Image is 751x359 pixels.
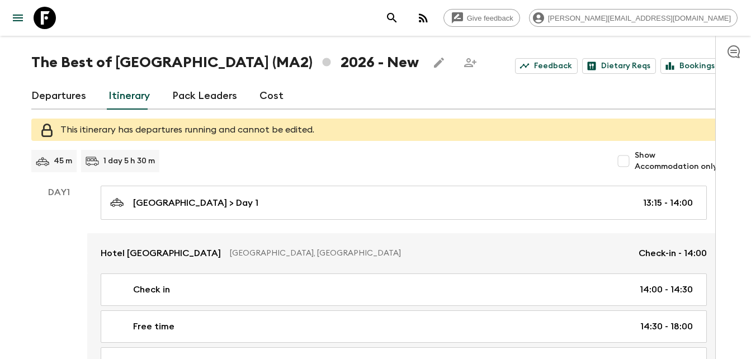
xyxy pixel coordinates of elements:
[529,9,738,27] div: [PERSON_NAME][EMAIL_ADDRESS][DOMAIN_NAME]
[635,150,720,172] span: Show Accommodation only
[381,7,403,29] button: search adventures
[101,247,221,260] p: Hotel [GEOGRAPHIC_DATA]
[643,196,693,210] p: 13:15 - 14:00
[87,233,720,273] a: Hotel [GEOGRAPHIC_DATA][GEOGRAPHIC_DATA], [GEOGRAPHIC_DATA]Check-in - 14:00
[230,248,630,259] p: [GEOGRAPHIC_DATA], [GEOGRAPHIC_DATA]
[461,14,519,22] span: Give feedback
[172,83,237,110] a: Pack Leaders
[60,125,314,134] span: This itinerary has departures running and cannot be edited.
[582,58,656,74] a: Dietary Reqs
[101,310,707,343] a: Free time14:30 - 18:00
[133,320,174,333] p: Free time
[101,273,707,306] a: Check in14:00 - 14:30
[31,51,419,74] h1: The Best of [GEOGRAPHIC_DATA] (MA2) 2026 - New
[259,83,284,110] a: Cost
[515,58,578,74] a: Feedback
[639,247,707,260] p: Check-in - 14:00
[103,155,155,167] p: 1 day 5 h 30 m
[640,320,693,333] p: 14:30 - 18:00
[640,283,693,296] p: 14:00 - 14:30
[7,7,29,29] button: menu
[108,83,150,110] a: Itinerary
[31,186,87,199] p: Day 1
[459,51,481,74] span: Share this itinerary
[101,186,707,220] a: [GEOGRAPHIC_DATA] > Day 113:15 - 14:00
[54,155,72,167] p: 45 m
[443,9,520,27] a: Give feedback
[542,14,737,22] span: [PERSON_NAME][EMAIL_ADDRESS][DOMAIN_NAME]
[660,58,720,74] a: Bookings
[133,283,170,296] p: Check in
[133,196,258,210] p: [GEOGRAPHIC_DATA] > Day 1
[31,83,86,110] a: Departures
[428,51,450,74] button: Edit this itinerary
